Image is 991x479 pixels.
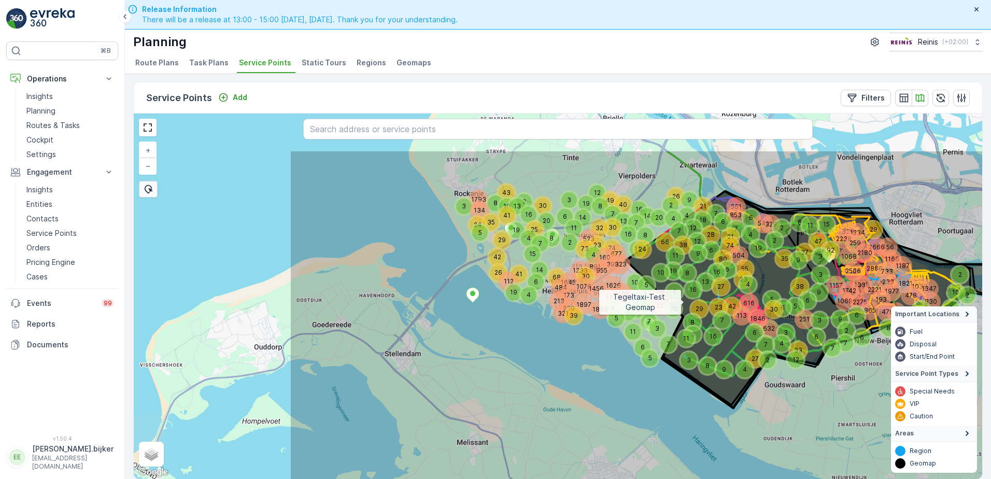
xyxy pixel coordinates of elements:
[511,266,527,282] div: 41
[774,220,780,227] div: 2
[638,228,644,234] div: 8
[26,106,55,116] p: Planning
[516,194,532,209] div: 2
[952,267,968,283] div: 2
[578,269,584,275] div: 30
[850,225,865,241] div: 1234
[605,220,620,235] div: 30
[813,249,819,255] div: 3
[508,222,515,229] div: 19
[472,203,487,218] div: 134
[719,262,735,277] div: 6
[751,241,757,247] div: 19
[728,207,734,214] div: 853
[483,215,499,230] div: 35
[27,74,97,84] p: Operations
[605,257,611,263] div: 399
[845,263,852,270] div: 2506
[668,189,684,204] div: 26
[539,213,545,219] div: 20
[743,227,758,243] div: 4
[685,220,701,236] div: 12
[790,252,797,259] div: 9
[620,227,636,242] div: 16
[666,211,672,217] div: 4
[597,250,613,265] div: 160
[895,258,901,264] div: 1187
[735,272,751,287] div: 23
[723,229,729,235] div: 21
[889,33,983,51] button: Reinis(+02:00)
[566,220,582,236] div: 11
[671,223,677,230] div: 7
[613,257,628,272] div: 323
[146,161,151,170] span: −
[615,197,631,213] div: 40
[756,216,771,231] div: 543
[577,241,592,257] div: 73
[575,210,581,216] div: 14
[737,261,743,267] div: 55
[695,213,701,219] div: 18
[942,38,968,46] p: ( +02:00 )
[952,267,958,273] div: 2
[802,218,818,233] div: 11
[774,220,789,236] div: 2
[472,203,478,209] div: 134
[847,235,863,251] div: 259
[703,227,709,233] div: 28
[841,249,847,255] div: 1068
[657,234,673,250] div: 66
[557,209,573,224] div: 6
[535,198,541,204] div: 30
[630,241,645,257] div: 11
[589,237,596,244] div: 23
[589,185,605,201] div: 12
[561,192,577,208] div: 3
[776,251,783,257] div: 35
[668,189,674,195] div: 26
[889,36,914,48] img: Reinis-Logo-Vrijstaand_Tekengebied-1-copy2_aBO4n7j.png
[841,90,891,106] button: Filters
[723,238,729,244] div: 74
[589,237,605,253] div: 23
[592,199,608,214] div: 8
[737,261,753,277] div: 55
[840,224,856,239] div: 339
[867,261,882,276] div: 2866
[597,250,603,256] div: 160
[22,89,118,104] a: Insights
[26,149,56,160] p: Settings
[695,199,711,214] div: 21
[489,249,505,265] div: 42
[653,265,659,271] div: 10
[470,217,485,233] div: 24
[488,195,503,211] div: 8
[918,37,938,47] p: Reinis
[867,261,873,267] div: 2866
[532,262,547,278] div: 14
[723,229,738,245] div: 21
[549,270,555,276] div: 68
[456,199,472,214] div: 3
[695,213,711,228] div: 18
[528,274,544,290] div: 6
[303,119,812,139] input: Search address or service points
[638,228,653,243] div: 8
[26,214,59,224] p: Contacts
[628,215,644,231] div: 7
[895,258,910,274] div: 1187
[586,247,601,263] div: 4
[594,263,600,269] div: 955
[840,224,846,230] div: 339
[708,206,714,212] div: 7
[630,241,636,247] div: 11
[214,91,251,104] button: Add
[501,274,507,280] div: 112
[708,206,724,221] div: 7
[663,198,669,204] div: 2
[470,217,476,223] div: 24
[836,231,852,247] div: 2238
[561,192,568,199] div: 3
[562,235,568,241] div: 2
